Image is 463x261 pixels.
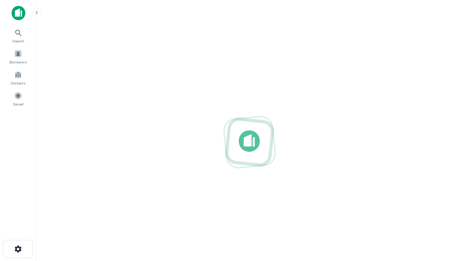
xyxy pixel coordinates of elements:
[9,59,27,65] span: Borrowers
[2,47,34,66] a: Borrowers
[2,68,34,87] a: Contacts
[12,6,25,20] img: capitalize-icon.png
[13,101,24,107] span: Saved
[12,38,24,44] span: Search
[2,26,34,45] a: Search
[11,80,25,86] span: Contacts
[427,203,463,238] iframe: Chat Widget
[2,89,34,108] a: Saved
